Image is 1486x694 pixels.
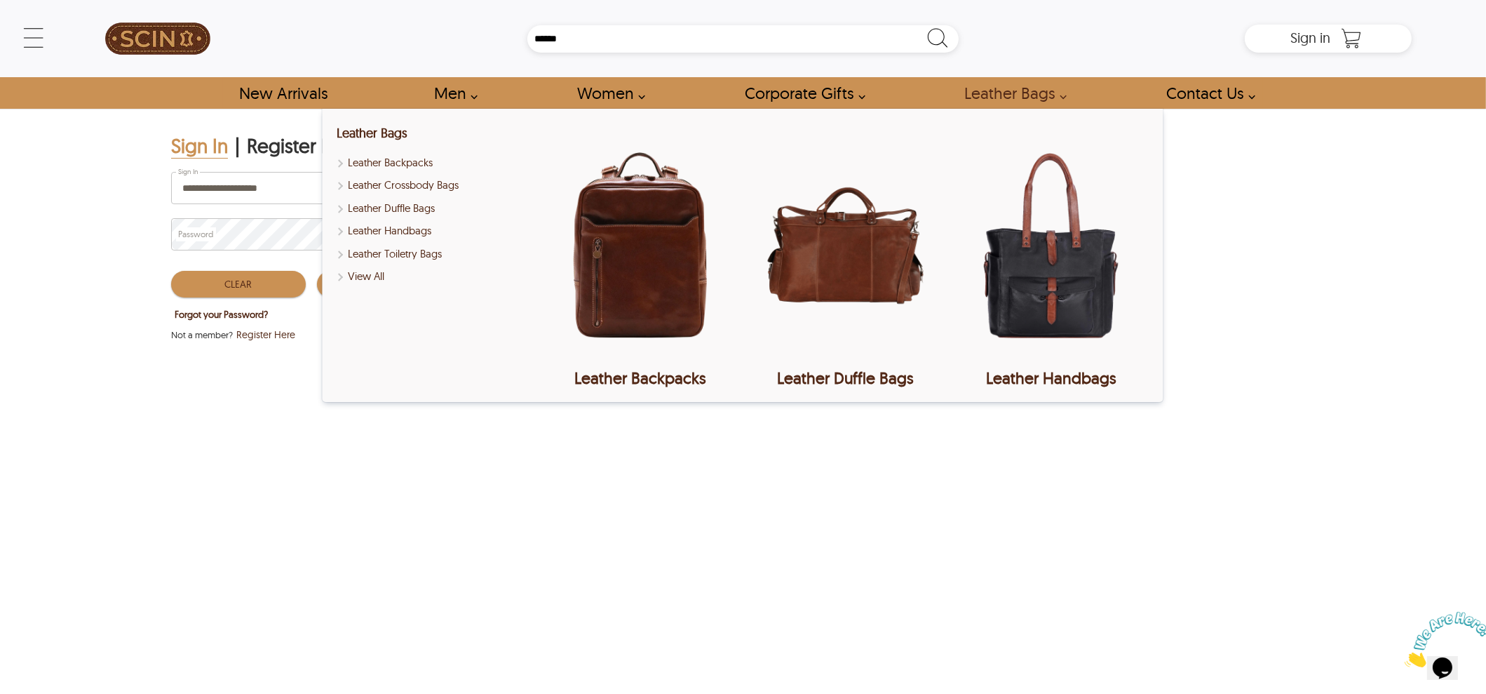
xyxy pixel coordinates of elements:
[953,123,1149,388] a: Leather Handbags
[1290,34,1330,45] a: Sign in
[236,328,295,342] span: Register Here
[337,246,533,262] a: Shop Leather Toiletry Bags
[317,271,452,298] button: Sign In
[1399,606,1486,673] iframe: chat widget
[953,368,1149,388] div: Leather Handbags
[337,269,533,285] a: Shop Leather Bags
[337,223,533,239] a: Shop Leather Handbags
[6,6,93,61] img: Chat attention grabber
[171,328,233,342] span: Not a member?
[542,368,738,388] div: Leather Backpacks
[223,77,343,109] a: Shop New Arrivals
[164,347,346,378] iframe: Sign in with Google Button
[171,271,306,298] button: Clear
[953,123,1149,368] img: Leather Handbags
[247,133,363,159] div: Register Here
[1337,28,1365,49] a: Shopping Cart
[235,133,240,159] div: |
[337,201,533,217] a: Shop Leather Duffle Bags
[74,7,241,70] a: SCIN
[171,133,228,159] div: Sign In
[337,155,533,171] a: Shop Leather Backpacks
[1290,29,1330,46] span: Sign in
[748,123,944,388] a: Leather Duffle Bags
[729,77,873,109] a: Shop Leather Corporate Gifts
[337,125,407,141] a: Shop Leather Bags
[542,123,738,368] img: Leather Backpacks
[419,77,486,109] a: shop men's leather jackets
[105,7,210,70] img: SCIN
[948,77,1074,109] a: Shop Leather Bags
[748,368,944,388] div: Leather Duffle Bags
[337,178,533,194] a: Shop Leather Crossbody Bags
[561,77,653,109] a: Shop Women Leather Jackets
[542,123,738,388] a: Leather Backpacks
[171,305,271,323] button: Forgot your Password?
[748,123,944,368] img: Leather Duffle Bags
[1150,77,1263,109] a: contact-us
